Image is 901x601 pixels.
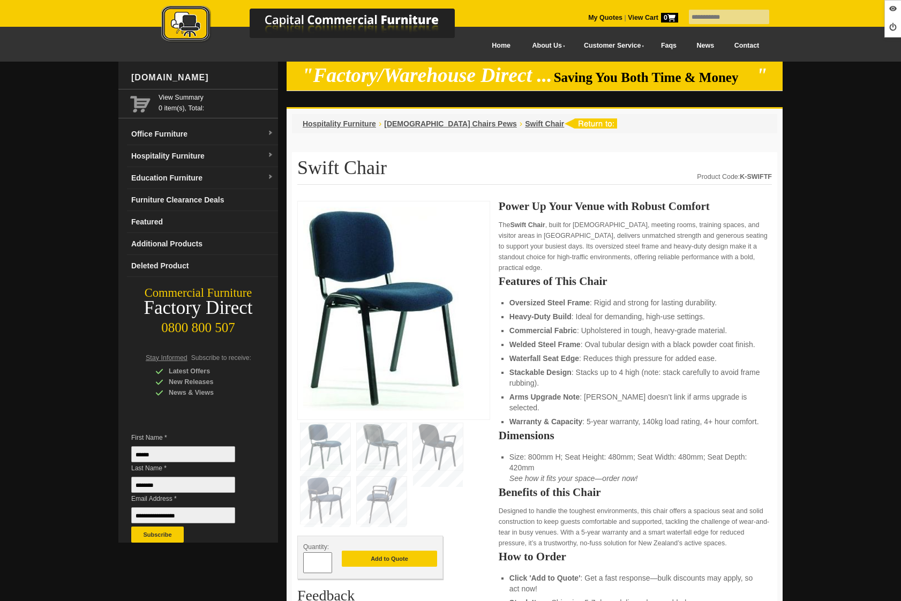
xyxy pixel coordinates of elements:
[267,130,274,137] img: dropdown
[499,551,772,562] h2: How to Order
[127,233,278,255] a: Additional Products
[521,34,572,58] a: About Us
[155,377,257,387] div: New Releases
[687,34,724,58] a: News
[127,167,278,189] a: Education Furnituredropdown
[509,297,761,308] li: : Rigid and strong for lasting durability.
[131,477,235,493] input: Last Name *
[499,201,772,212] h2: Power Up Your Venue with Robust Comfort
[499,487,772,498] h2: Benefits of this Chair
[267,152,274,159] img: dropdown
[509,573,761,594] li: : Get a fast response—bulk discounts may apply, so act now!
[509,452,761,484] li: Size: 800mm H; Seat Height: 480mm; Seat Width: 480mm; Seat Depth: 420mm
[509,311,761,322] li: : Ideal for demanding, high-use settings.
[510,221,545,229] strong: Swift Chair
[146,354,187,362] span: Stay Informed
[509,417,582,426] strong: Warranty & Capacity
[740,173,772,181] strong: K-SWIFTF
[499,220,772,273] p: The , built for [DEMOGRAPHIC_DATA], meeting rooms, training spaces, and visitor areas in [GEOGRAP...
[554,70,755,85] span: Saving You Both Time & Money
[509,392,761,413] li: : [PERSON_NAME] doesn’t link if arms upgrade is selected.
[651,34,687,58] a: Faqs
[127,145,278,167] a: Hospitality Furnituredropdown
[499,506,772,549] p: Designed to handle the toughest environments, this chair offers a spacious seat and solid constru...
[509,416,761,427] li: : 5-year warranty, 140kg load rating, 4+ hour comfort.
[588,14,622,21] a: My Quotes
[564,118,617,129] img: return to
[509,340,581,349] strong: Welded Steel Frame
[132,5,507,44] img: Capital Commercial Furniture Logo
[303,119,376,128] a: Hospitality Furniture
[303,207,464,411] img: Swift Chair, fabric, steel frame, linkable, 140kg capacity, for churches and halls
[127,62,278,94] div: [DOMAIN_NAME]
[509,367,761,388] li: : Stacks up to 4 high (note: stack carefully to avoid frame rubbing).
[520,118,522,129] li: ›
[572,34,651,58] a: Customer Service
[131,493,251,504] span: Email Address *
[509,393,580,401] strong: Arms Upgrade Note
[379,118,381,129] li: ›
[267,174,274,181] img: dropdown
[509,325,761,336] li: : Upholstered in tough, heavy-grade material.
[191,354,251,362] span: Subscribe to receive:
[131,446,235,462] input: First Name *
[127,211,278,233] a: Featured
[525,119,564,128] a: Swift Chair
[509,312,572,321] strong: Heavy-Duty Build
[118,286,278,300] div: Commercial Furniture
[155,366,257,377] div: Latest Offers
[127,255,278,277] a: Deleted Product
[724,34,769,58] a: Contact
[626,14,678,21] a: View Cart0
[756,64,768,86] em: "
[342,551,437,567] button: Add to Quote
[303,543,329,551] span: Quantity:
[509,353,761,364] li: : Reduces thigh pressure for added ease.
[118,315,278,335] div: 0800 800 507
[131,432,251,443] span: First Name *
[131,463,251,474] span: Last Name *
[159,92,274,112] span: 0 item(s), Total:
[132,5,507,48] a: Capital Commercial Furniture Logo
[131,507,235,523] input: Email Address *
[159,92,274,103] a: View Summary
[155,387,257,398] div: News & Views
[509,298,590,307] strong: Oversized Steel Frame
[509,474,638,483] em: See how it fits your space—order now!
[509,326,577,335] strong: Commercial Fabric
[127,189,278,211] a: Furniture Clearance Deals
[118,300,278,315] div: Factory Direct
[127,123,278,145] a: Office Furnituredropdown
[509,368,572,377] strong: Stackable Design
[499,276,772,287] h2: Features of This Chair
[697,171,772,182] div: Product Code:
[628,14,678,21] strong: View Cart
[131,527,184,543] button: Subscribe
[499,430,772,441] h2: Dimensions
[509,354,579,363] strong: Waterfall Seat Edge
[297,157,772,185] h1: Swift Chair
[661,13,678,22] span: 0
[509,339,761,350] li: : Oval tubular design with a black powder coat finish.
[384,119,517,128] a: [DEMOGRAPHIC_DATA] Chairs Pews
[302,64,552,86] em: "Factory/Warehouse Direct ...
[509,574,581,582] strong: Click 'Add to Quote'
